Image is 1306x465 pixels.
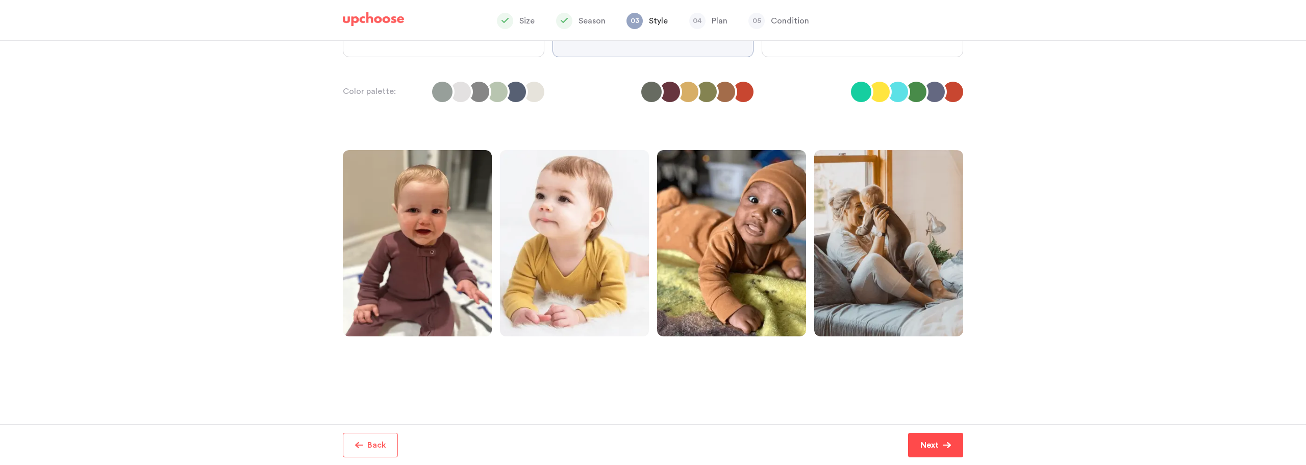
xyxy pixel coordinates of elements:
[343,12,404,31] a: UpChoose
[579,15,606,27] p: Season
[519,15,535,27] p: Size
[343,12,404,27] img: UpChoose
[771,15,809,27] p: Condition
[343,433,398,457] button: Back
[689,13,706,29] span: 04
[920,439,939,451] p: Next
[748,13,765,29] span: 05
[908,433,963,457] button: Next
[712,15,727,27] p: Plan
[649,15,668,27] p: Style
[367,439,386,451] p: Back
[626,13,643,29] span: 03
